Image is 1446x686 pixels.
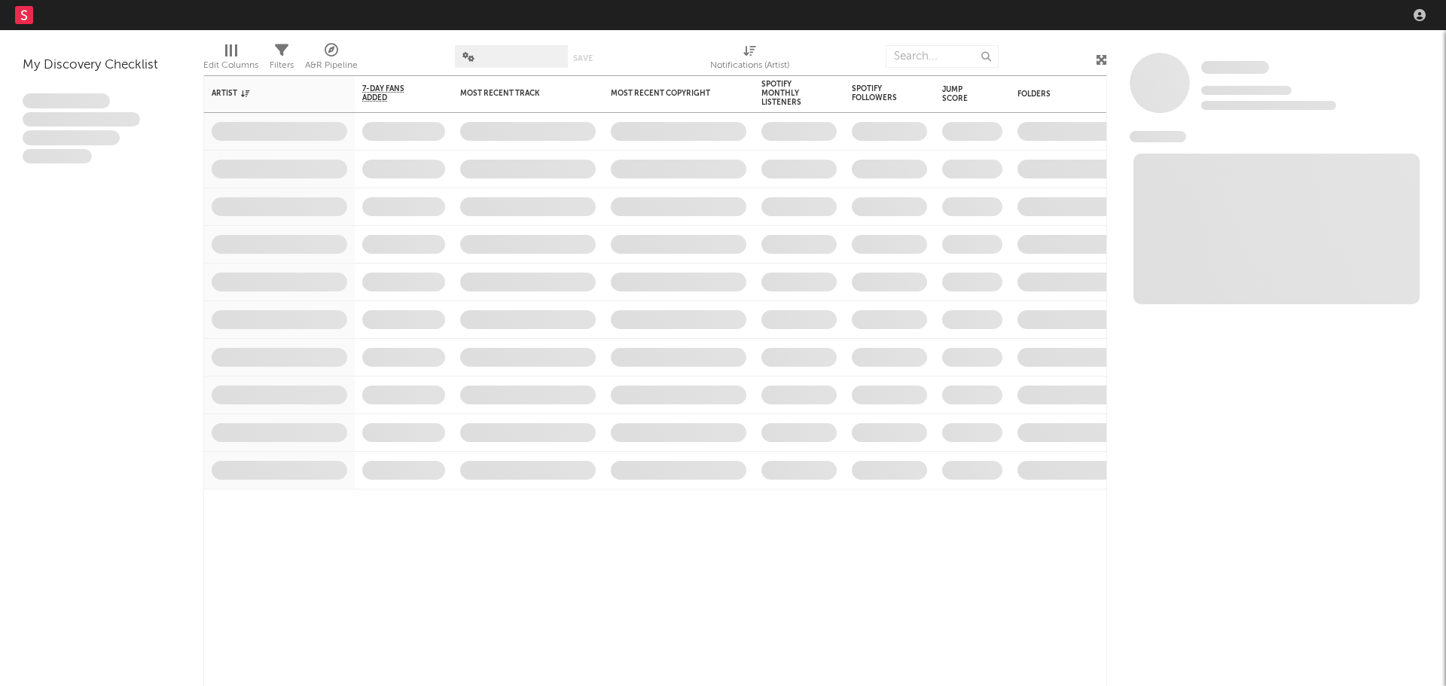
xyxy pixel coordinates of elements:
span: Some Artist [1201,61,1269,74]
div: Edit Columns [203,38,258,81]
span: Aliquam viverra [23,149,92,164]
div: Notifications (Artist) [710,56,789,75]
div: Most Recent Track [460,89,573,98]
span: Lorem ipsum dolor [23,93,110,108]
div: Folders [1017,90,1130,99]
span: News Feed [1130,131,1186,142]
div: A&R Pipeline [305,38,358,81]
span: 7-Day Fans Added [362,84,423,102]
a: Some Artist [1201,60,1269,75]
div: Filters [270,56,294,75]
div: Artist [212,89,325,98]
div: A&R Pipeline [305,56,358,75]
span: Integer aliquet in purus et [23,112,140,127]
span: 0 fans last week [1201,101,1336,110]
div: Most Recent Copyright [611,89,724,98]
div: Spotify Followers [852,84,905,102]
div: Jump Score [942,85,980,103]
div: Filters [270,38,294,81]
div: Notifications (Artist) [710,38,789,81]
span: Tracking Since: [DATE] [1201,86,1292,95]
div: Edit Columns [203,56,258,75]
span: Praesent ac interdum [23,130,120,145]
div: Spotify Monthly Listeners [761,80,814,107]
div: My Discovery Checklist [23,56,181,75]
input: Search... [886,45,999,68]
button: Save [573,54,593,63]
